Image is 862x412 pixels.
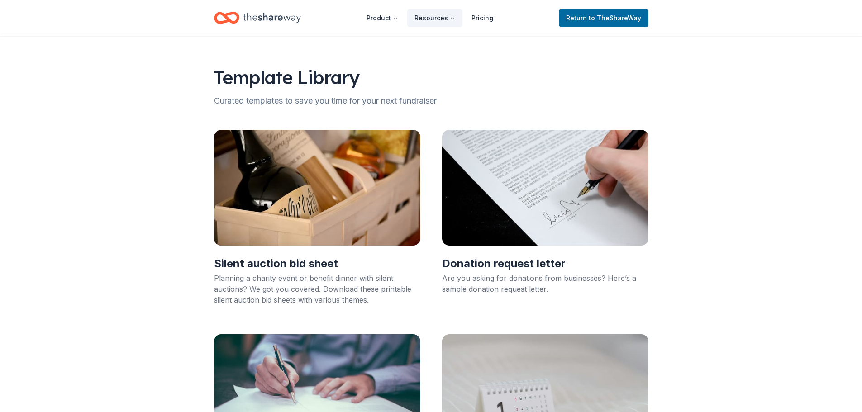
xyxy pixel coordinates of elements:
[214,7,301,28] a: Home
[359,9,405,27] button: Product
[589,14,641,22] span: to TheShareWay
[559,9,648,27] a: Returnto TheShareWay
[442,273,648,294] div: Are you asking for donations from businesses? Here’s a sample donation request letter.
[214,94,648,108] h2: Curated templates to save you time for your next fundraiser
[214,130,420,246] img: Cover photo for template
[435,123,656,320] a: Cover photo for templateDonation request letterAre you asking for donations from businesses? Here...
[214,256,420,271] h2: Silent auction bid sheet
[442,256,648,271] h2: Donation request letter
[214,65,648,90] h1: Template Library
[464,9,500,27] a: Pricing
[214,273,420,305] div: Planning a charity event or benefit dinner with silent auctions? We got you covered. Download the...
[207,123,428,320] a: Cover photo for templateSilent auction bid sheetPlanning a charity event or benefit dinner with s...
[407,9,462,27] button: Resources
[442,130,648,246] img: Cover photo for template
[359,7,500,28] nav: Main
[566,13,641,24] span: Return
